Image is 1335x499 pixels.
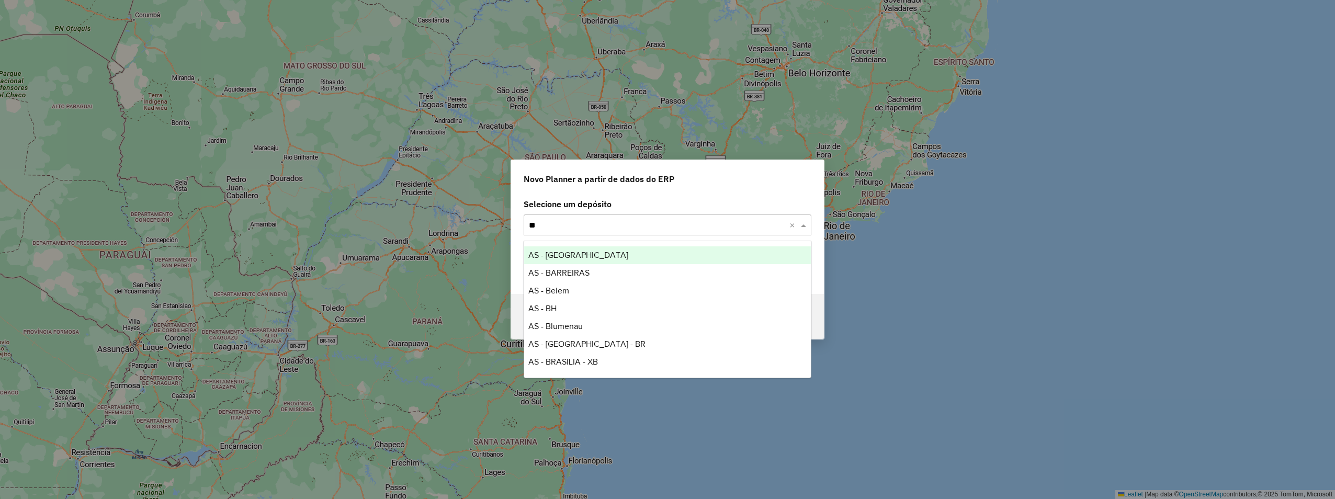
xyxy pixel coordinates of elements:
span: AS - [GEOGRAPHIC_DATA] - BR [528,339,646,348]
span: AS - BARREIRAS [528,268,590,277]
span: AS - [GEOGRAPHIC_DATA] [528,251,628,259]
label: Selecione um depósito [524,198,811,210]
span: Novo Planner a partir de dados do ERP [524,173,674,185]
span: AS - Belem [528,286,569,295]
span: Clear all [789,219,798,231]
span: AS - BH [528,304,557,313]
span: AS - Blumenau [528,322,583,331]
ng-dropdown-panel: Options list [524,241,811,378]
span: AS - BRASILIA - XB [528,357,598,366]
